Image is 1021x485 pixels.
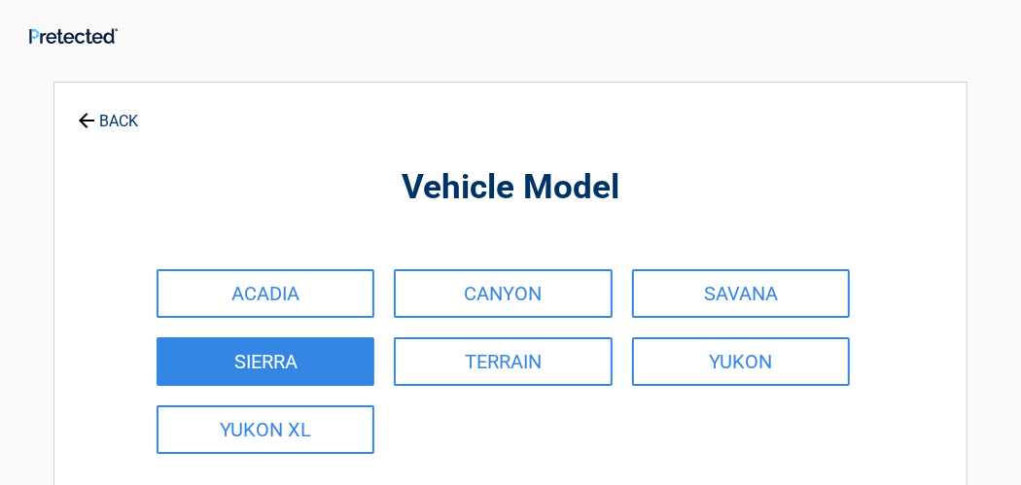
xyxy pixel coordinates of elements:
a: YUKON [632,337,850,386]
a: ACADIA [157,269,374,318]
a: YUKON XL [157,405,374,454]
a: SIERRA [157,337,374,386]
a: TERRAIN [394,337,612,386]
h2: Vehicle Model [161,165,860,211]
a: BACK [74,95,142,129]
img: Main Logo [29,28,118,44]
a: CANYON [394,269,612,318]
a: SAVANA [632,269,850,318]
